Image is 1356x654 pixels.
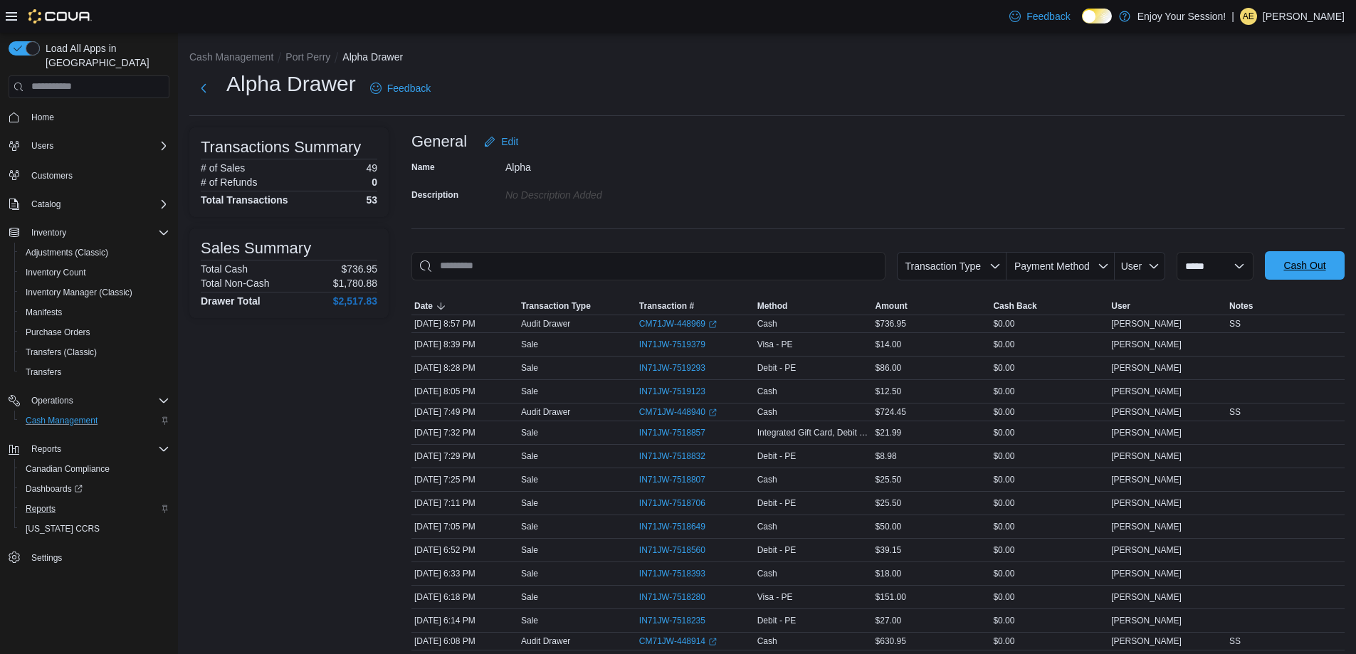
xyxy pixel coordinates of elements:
[14,479,175,499] a: Dashboards
[201,162,245,174] h6: # of Sales
[411,133,467,150] h3: General
[31,443,61,455] span: Reports
[1014,260,1090,272] span: Payment Method
[1283,258,1325,273] span: Cash Out
[636,297,755,315] button: Transaction #
[521,544,538,556] p: Sale
[873,297,991,315] button: Amount
[201,176,257,188] h6: # of Refunds
[1111,339,1182,350] span: [PERSON_NAME]
[1082,9,1112,23] input: Dark Mode
[20,364,169,381] span: Transfers
[411,612,518,629] div: [DATE] 6:14 PM
[905,260,981,272] span: Transaction Type
[521,497,538,509] p: Sale
[189,51,273,63] button: Cash Management
[411,315,518,332] div: [DATE] 8:57 PM
[411,252,885,280] input: This is a search bar. As you type, the results lower in the page will automatically filter.
[26,267,86,278] span: Inventory Count
[411,633,518,650] div: [DATE] 6:08 PM
[14,519,175,539] button: [US_STATE] CCRS
[990,495,1108,512] div: $0.00
[14,243,175,263] button: Adjustments (Classic)
[226,70,356,98] h1: Alpha Drawer
[639,521,705,532] span: IN71JW-7518649
[757,474,777,485] span: Cash
[990,542,1108,559] div: $0.00
[1111,521,1182,532] span: [PERSON_NAME]
[9,101,169,605] nav: Complex example
[411,565,518,582] div: [DATE] 6:33 PM
[757,362,797,374] span: Debit - PE
[876,450,897,462] span: $8.98
[411,359,518,376] div: [DATE] 8:28 PM
[1115,252,1165,280] button: User
[26,392,169,409] span: Operations
[1111,591,1182,603] span: [PERSON_NAME]
[990,424,1108,441] div: $0.00
[639,495,720,512] button: IN71JW-7518706
[26,108,169,126] span: Home
[1082,23,1083,24] span: Dark Mode
[501,135,518,149] span: Edit
[639,565,720,582] button: IN71JW-7518393
[521,318,570,329] p: Audit Drawer
[757,591,793,603] span: Visa - PE
[1240,8,1257,25] div: Alana Edgington
[411,404,518,421] div: [DATE] 7:49 PM
[757,568,777,579] span: Cash
[201,278,270,289] h6: Total Non-Cash
[876,615,902,626] span: $27.00
[521,362,538,374] p: Sale
[26,523,100,534] span: [US_STATE] CCRS
[639,471,720,488] button: IN71JW-7518807
[26,327,90,338] span: Purchase Orders
[1229,300,1253,312] span: Notes
[31,140,53,152] span: Users
[639,383,720,400] button: IN71JW-7519123
[639,635,717,647] a: CM71JW-448914External link
[411,424,518,441] div: [DATE] 7:32 PM
[505,184,696,201] div: No Description added
[757,339,793,350] span: Visa - PE
[20,460,169,478] span: Canadian Compliance
[1243,8,1254,25] span: AE
[411,542,518,559] div: [DATE] 6:52 PM
[521,450,538,462] p: Sale
[876,497,902,509] span: $25.50
[505,156,696,173] div: Alpha
[20,412,169,429] span: Cash Management
[28,9,92,23] img: Cova
[201,194,288,206] h4: Total Transactions
[26,549,169,566] span: Settings
[26,247,108,258] span: Adjustments (Classic)
[876,318,906,329] span: $736.95
[26,196,169,213] span: Catalog
[20,284,169,301] span: Inventory Manager (Classic)
[20,412,103,429] a: Cash Management
[333,278,377,289] p: $1,780.88
[3,164,175,185] button: Customers
[639,362,705,374] span: IN71JW-7519293
[708,638,717,646] svg: External link
[639,518,720,535] button: IN71JW-7518649
[411,297,518,315] button: Date
[639,568,705,579] span: IN71JW-7518393
[521,406,570,418] p: Audit Drawer
[26,347,97,358] span: Transfers (Classic)
[411,336,518,353] div: [DATE] 8:39 PM
[411,518,518,535] div: [DATE] 7:05 PM
[14,411,175,431] button: Cash Management
[342,51,403,63] button: Alpha Drawer
[26,441,67,458] button: Reports
[26,137,59,154] button: Users
[3,107,175,127] button: Home
[521,300,591,312] span: Transaction Type
[26,109,60,126] a: Home
[31,552,62,564] span: Settings
[990,336,1108,353] div: $0.00
[20,364,67,381] a: Transfers
[411,448,518,465] div: [DATE] 7:29 PM
[757,635,777,647] span: Cash
[20,244,114,261] a: Adjustments (Classic)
